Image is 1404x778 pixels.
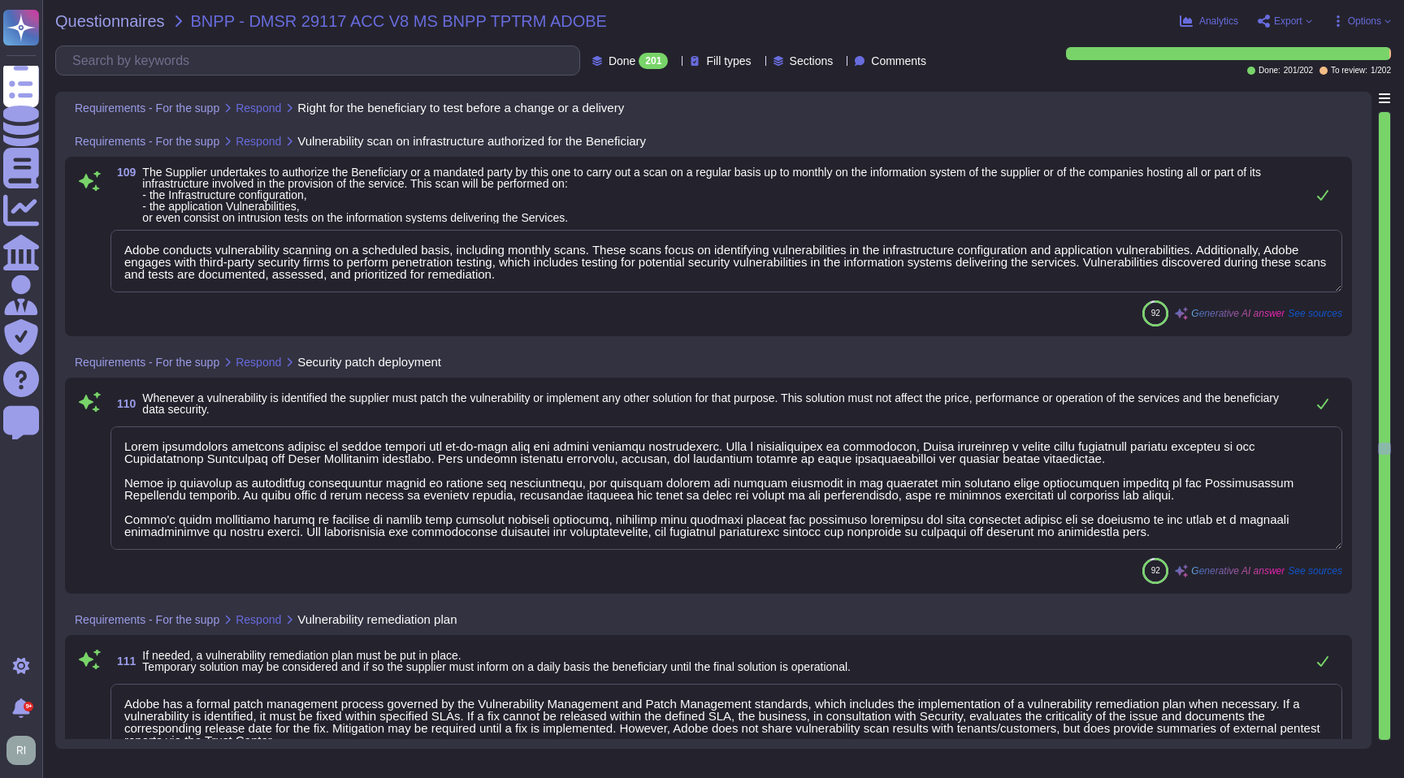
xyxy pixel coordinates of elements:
[1284,67,1313,75] span: 201 / 202
[236,357,281,368] span: Respond
[110,426,1342,550] textarea: Lorem ipsumdolors ametcons adipisc el seddoe tempori utl et-do-magn aliq eni admini veniamqu nost...
[1288,566,1342,576] span: See sources
[24,702,33,711] div: 9+
[110,684,1342,759] textarea: Adobe has a formal patch management process governed by the Vulnerability Management and Patch Ma...
[3,733,47,768] button: user
[1180,15,1238,28] button: Analytics
[191,13,607,29] span: BNPP - DMSR 29117 ACC V8 MS BNPP TPTRM ADOBE
[1331,67,1367,75] span: To review:
[609,55,635,67] span: Done
[297,102,624,114] span: Right for the beneficiary to test before a change or a delivery
[236,614,281,625] span: Respond
[142,166,1261,224] span: The Supplier undertakes to authorize the Beneficiary or a mandated party by this one to carry out...
[6,736,36,765] img: user
[1259,67,1280,75] span: Done:
[297,356,441,368] span: Security patch deployment
[110,230,1342,292] textarea: Adobe conducts vulnerability scanning on a scheduled basis, including monthly scans. These scans ...
[75,136,219,147] span: Requirements - For the supp
[236,136,281,147] span: Respond
[1191,309,1285,318] span: Generative AI answer
[639,53,668,69] div: 201
[1371,67,1391,75] span: 1 / 202
[1288,309,1342,318] span: See sources
[75,614,219,625] span: Requirements - For the supp
[297,613,457,625] span: Vulnerability remediation plan
[297,135,646,147] span: Vulnerability scan on infrastructure authorized for the Beneficiary
[1191,566,1285,576] span: Generative AI answer
[110,166,136,178] span: 109
[110,655,136,667] span: 111
[871,55,926,67] span: Comments
[75,357,219,368] span: Requirements - For the supp
[236,102,281,114] span: Respond
[1199,16,1238,26] span: Analytics
[55,13,165,29] span: Questionnaires
[1151,566,1160,575] span: 92
[75,102,219,114] span: Requirements - For the supp
[1151,309,1160,318] span: 92
[110,398,136,409] span: 110
[706,55,751,67] span: Fill types
[142,391,1279,416] span: Whenever a vulnerability is identified the supplier must patch the vulnerability or implement any...
[142,649,851,673] span: If needed, a vulnerability remediation plan must be put in place. Temporary solution may be consi...
[1348,16,1381,26] span: Options
[790,55,834,67] span: Sections
[64,46,579,75] input: Search by keywords
[1274,16,1302,26] span: Export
